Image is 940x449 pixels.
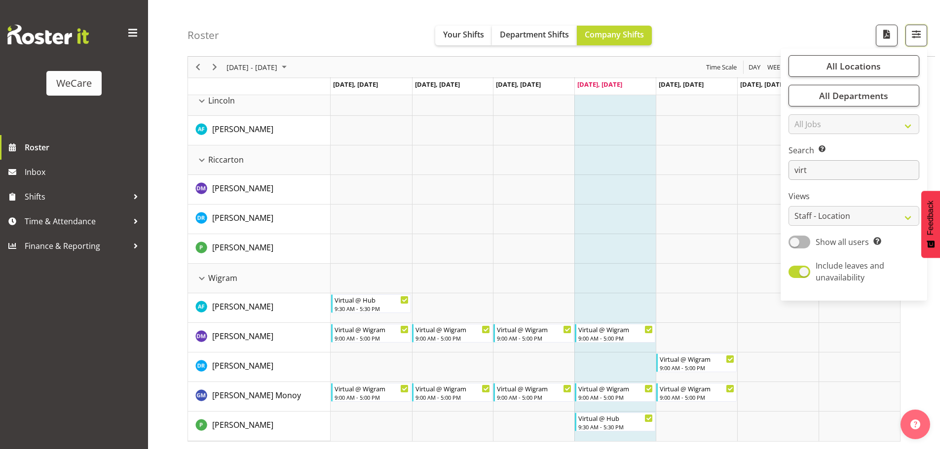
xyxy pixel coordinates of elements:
span: Department Shifts [500,29,569,40]
button: Department Shifts [492,26,577,45]
button: Your Shifts [435,26,492,45]
td: Lincoln resource [188,86,331,116]
td: Deepti Mahajan resource [188,175,331,205]
a: [PERSON_NAME] Monoy [212,389,301,401]
div: Virtual @ Wigram [578,324,653,334]
div: Virtual @ Wigram [415,324,490,334]
span: Lincoln [208,95,235,106]
span: Week [766,61,785,73]
button: All Departments [789,85,919,106]
div: Deepti Mahajan"s event - Virtual @ Wigram Begin From Wednesday, August 27, 2025 at 9:00:00 AM GMT... [493,324,574,343]
div: Deepti Raturi"s event - Virtual @ Wigram Begin From Friday, August 29, 2025 at 9:00:00 AM GMT+12:... [656,353,737,372]
button: Time Scale [705,61,739,73]
div: Pooja Prabhu"s event - Virtual @ Hub Begin From Thursday, August 28, 2025 at 9:30:00 AM GMT+12:00... [575,413,655,431]
button: All Locations [789,55,919,77]
div: Previous [189,57,206,77]
span: Shifts [25,189,128,204]
a: [PERSON_NAME] [212,419,273,431]
span: All Departments [819,90,888,102]
div: Virtual @ Wigram [497,324,571,334]
button: Timeline Week [766,61,786,73]
span: [DATE], [DATE] [415,80,460,89]
button: Next [208,61,222,73]
div: Deepti Mahajan"s event - Virtual @ Wigram Begin From Tuesday, August 26, 2025 at 9:00:00 AM GMT+1... [412,324,492,343]
span: Feedback [926,201,935,235]
div: Virtual @ Wigram [578,383,653,393]
td: Deepti Raturi resource [188,352,331,382]
div: Virtual @ Wigram [335,383,409,393]
div: Virtual @ Hub [578,413,653,423]
h4: Roster [188,30,219,41]
span: [DATE] - [DATE] [226,61,278,73]
div: Gladie Monoy"s event - Virtual @ Wigram Begin From Wednesday, August 27, 2025 at 9:00:00 AM GMT+1... [493,383,574,402]
div: Virtual @ Wigram [660,354,734,364]
div: 9:00 AM - 5:00 PM [497,334,571,342]
a: [PERSON_NAME] [212,330,273,342]
label: Views [789,190,919,202]
span: Riccarton [208,154,244,166]
span: [PERSON_NAME] [212,242,273,253]
span: Inbox [25,165,143,179]
span: [PERSON_NAME] [212,183,273,194]
span: Show all users [816,237,869,247]
a: [PERSON_NAME] [212,301,273,312]
td: Alex Ferguson resource [188,116,331,145]
span: [DATE], [DATE] [659,80,704,89]
div: Virtual @ Hub [335,295,409,305]
div: Alex Ferguson"s event - Virtual @ Hub Begin From Monday, August 25, 2025 at 9:30:00 AM GMT+12:00 ... [331,294,412,313]
span: Include leaves and unavailability [816,260,884,283]
a: [PERSON_NAME] [212,123,273,135]
span: [PERSON_NAME] [212,124,273,135]
div: Gladie Monoy"s event - Virtual @ Wigram Begin From Friday, August 29, 2025 at 9:00:00 AM GMT+12:0... [656,383,737,402]
img: Rosterit website logo [7,25,89,44]
div: 9:00 AM - 5:00 PM [335,393,409,401]
div: Gladie Monoy"s event - Virtual @ Wigram Begin From Tuesday, August 26, 2025 at 9:00:00 AM GMT+12:... [412,383,492,402]
div: Next [206,57,223,77]
div: Deepti Mahajan"s event - Virtual @ Wigram Begin From Thursday, August 28, 2025 at 9:00:00 AM GMT+... [575,324,655,343]
div: Gladie Monoy"s event - Virtual @ Wigram Begin From Thursday, August 28, 2025 at 9:00:00 AM GMT+12... [575,383,655,402]
a: [PERSON_NAME] [212,360,273,372]
button: Feedback - Show survey [921,191,940,258]
span: Roster [25,140,143,155]
span: [DATE], [DATE] [577,80,622,89]
span: [PERSON_NAME] [212,360,273,371]
span: Time & Attendance [25,214,128,229]
span: Day [748,61,761,73]
div: Virtual @ Wigram [660,383,734,393]
div: 9:00 AM - 5:00 PM [578,393,653,401]
button: Download a PDF of the roster according to the set date range. [876,25,898,46]
td: Pooja Prabhu resource [188,234,331,264]
div: 9:00 AM - 5:00 PM [415,393,490,401]
td: Alex Ferguson resource [188,293,331,323]
span: Wigram [208,272,237,284]
span: Time Scale [705,61,738,73]
div: Deepti Mahajan"s event - Virtual @ Wigram Begin From Monday, August 25, 2025 at 9:00:00 AM GMT+12... [331,324,412,343]
a: [PERSON_NAME] [212,212,273,224]
div: 9:00 AM - 5:00 PM [660,393,734,401]
span: [PERSON_NAME] Monoy [212,390,301,401]
div: Virtual @ Wigram [415,383,490,393]
td: Riccarton resource [188,145,331,175]
div: 9:00 AM - 5:00 PM [660,364,734,372]
div: WeCare [56,76,92,91]
div: Virtual @ Wigram [335,324,409,334]
button: Previous [191,61,205,73]
button: August 25 - 31, 2025 [225,61,291,73]
span: [PERSON_NAME] [212,419,273,430]
button: Filter Shifts [905,25,927,46]
div: 9:30 AM - 5:30 PM [335,305,409,312]
span: Finance & Reporting [25,239,128,253]
div: 9:00 AM - 5:00 PM [578,334,653,342]
span: All Locations [827,60,881,72]
td: Pooja Prabhu resource [188,412,331,441]
span: [DATE], [DATE] [740,80,785,89]
td: Gladie Monoy resource [188,382,331,412]
span: Your Shifts [443,29,484,40]
span: Company Shifts [585,29,644,40]
img: help-xxl-2.png [910,419,920,429]
div: 9:00 AM - 5:00 PM [497,393,571,401]
span: [PERSON_NAME] [212,212,273,223]
td: Wigram resource [188,264,331,293]
div: 9:00 AM - 5:00 PM [335,334,409,342]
